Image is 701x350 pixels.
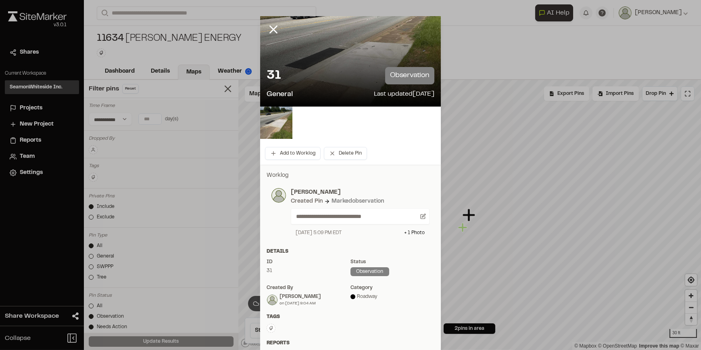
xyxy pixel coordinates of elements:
div: Created by [267,284,350,291]
button: Edit Tags [267,324,275,333]
img: file [260,107,292,139]
div: category [350,284,434,291]
div: Status [350,258,434,266]
div: [DATE] 5:09 PM EDT [296,229,342,237]
img: photo [271,188,286,203]
button: Delete Pin [324,147,367,160]
p: observation [385,67,434,84]
p: Last updated [DATE] [374,89,434,100]
button: Add to Worklog [265,147,321,160]
p: [PERSON_NAME] [291,188,430,197]
div: Created Pin [291,197,323,206]
div: Reports [267,340,434,347]
p: 31 [267,68,281,84]
div: [PERSON_NAME] [280,293,321,300]
div: ID [267,258,350,266]
p: General [267,89,293,100]
div: observation [350,267,389,276]
img: Jake Shelley [267,295,277,305]
p: Worklog [267,171,434,180]
div: Tags [267,313,434,321]
div: Marked observation [332,197,384,206]
div: Details [267,248,434,255]
div: + 1 Photo [404,229,425,237]
div: on [DATE] 9:04 AM [280,300,321,306]
div: 31 [267,267,350,275]
div: Roadway [350,293,434,300]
